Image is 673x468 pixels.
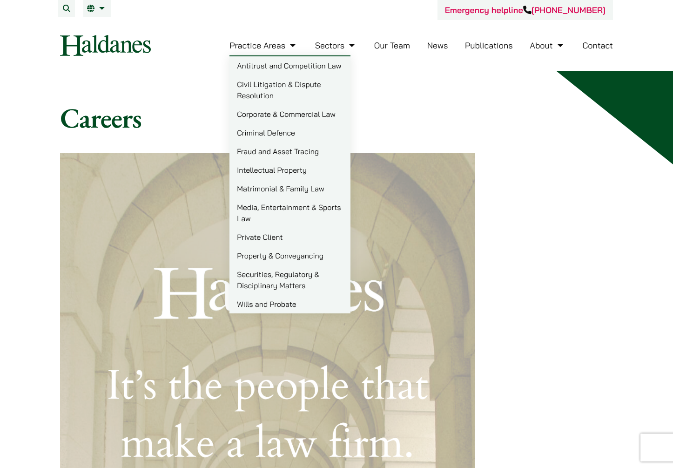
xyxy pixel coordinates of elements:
[445,5,606,15] a: Emergency helpline[PHONE_NUMBER]
[582,40,613,51] a: Contact
[465,40,513,51] a: Publications
[229,179,350,198] a: Matrimonial & Family Law
[60,101,613,135] h1: Careers
[229,265,350,295] a: Securities, Regulatory & Disciplinary Matters
[229,105,350,123] a: Corporate & Commercial Law
[229,295,350,313] a: Wills and Probate
[60,35,151,56] img: Logo of Haldanes
[229,161,350,179] a: Intellectual Property
[87,5,107,12] a: EN
[229,75,350,105] a: Civil Litigation & Dispute Resolution
[229,246,350,265] a: Property & Conveyancing
[229,40,298,51] a: Practice Areas
[229,56,350,75] a: Antitrust and Competition Law
[229,123,350,142] a: Criminal Defence
[229,142,350,161] a: Fraud and Asset Tracing
[427,40,448,51] a: News
[229,198,350,228] a: Media, Entertainment & Sports Law
[315,40,357,51] a: Sectors
[229,228,350,246] a: Private Client
[374,40,410,51] a: Our Team
[530,40,565,51] a: About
